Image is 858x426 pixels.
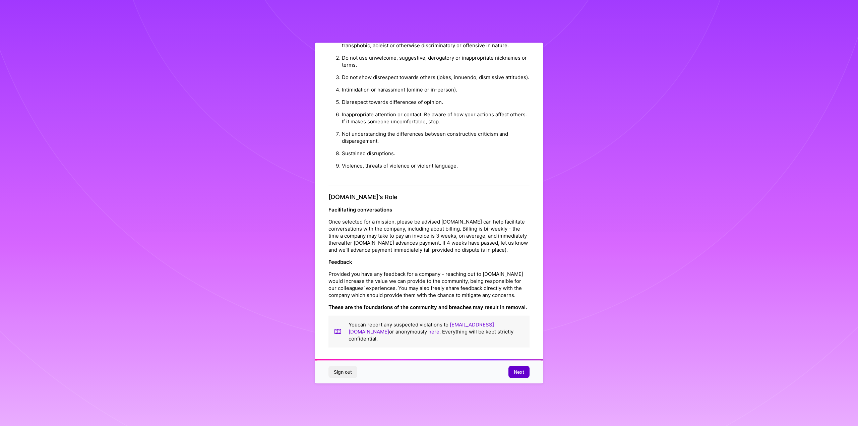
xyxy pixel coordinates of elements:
[328,193,530,201] h4: [DOMAIN_NAME]’s Role
[328,218,530,253] p: Once selected for a mission, please be advised [DOMAIN_NAME] can help facilitate conversations wi...
[349,321,494,334] a: [EMAIL_ADDRESS][DOMAIN_NAME]
[342,128,530,147] li: Not understanding the differences between constructive criticism and disparagement.
[342,96,530,108] li: Disrespect towards differences of opinion.
[514,369,524,375] span: Next
[328,366,357,378] button: Sign out
[328,206,392,212] strong: Facilitating conversations
[328,270,530,298] p: Provided you have any feedback for a company - reaching out to [DOMAIN_NAME] would increase the v...
[342,83,530,96] li: Intimidation or harassment (online or in-person).
[328,304,527,310] strong: These are the foundations of the community and breaches may result in removal.
[342,52,530,71] li: Do not use unwelcome, suggestive, derogatory or inappropriate nicknames or terms.
[428,328,439,334] a: here
[349,321,524,342] p: You can report any suspected violations to or anonymously . Everything will be kept strictly conf...
[334,369,352,375] span: Sign out
[342,160,530,172] li: Violence, threats of violence or violent language.
[342,71,530,83] li: Do not show disrespect towards others (jokes, innuendo, dismissive attitudes).
[342,108,530,128] li: Inappropriate attention or contact. Be aware of how your actions affect others. If it makes someo...
[508,366,530,378] button: Next
[328,258,352,265] strong: Feedback
[334,321,342,342] img: book icon
[342,147,530,160] li: Sustained disruptions.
